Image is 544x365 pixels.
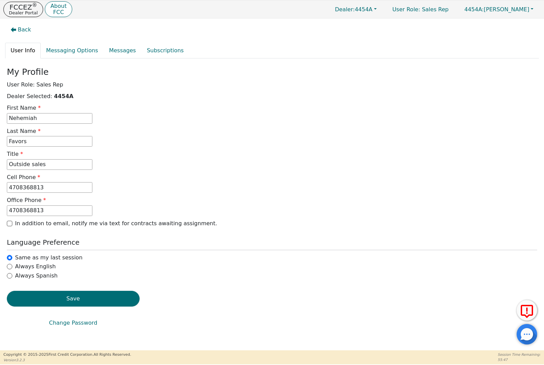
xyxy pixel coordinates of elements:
[18,26,31,34] span: Back
[7,150,23,158] p: Title
[9,4,38,11] p: FCCEZ
[15,254,82,262] p: Same as my last session
[386,3,456,16] a: User Role: Sales Rep
[335,6,355,13] span: Dealer:
[9,11,38,15] p: Dealer Portal
[54,93,74,99] b: 4454A
[7,81,537,89] p: User Role: Sales Rep
[7,238,537,246] h1: Language Preference
[7,136,92,147] input: Enter Last Name
[7,92,537,100] p: Dealer Selected:
[7,113,92,124] input: Enter First Name
[464,6,484,13] span: 4454A:
[32,2,37,8] sup: ®
[386,3,456,16] p: Sales Rep
[15,219,217,228] p: In addition to email, notify me via text for contracts awaiting assignment.
[15,262,56,271] p: Always English
[104,43,141,58] a: Messages
[93,352,131,357] span: All Rights Reserved.
[498,352,541,357] p: Session Time Remaining:
[457,4,541,15] button: 4454A:[PERSON_NAME]
[7,67,537,77] h2: My Profile
[7,315,140,331] button: Change Password
[7,159,92,170] input: Enter Title
[7,104,41,112] p: First Name
[7,173,40,181] p: Cell Phone
[7,196,46,204] p: Office Phone
[517,300,537,321] button: Report Error to FCC
[3,2,43,17] button: FCCEZ®Dealer Portal
[498,357,541,362] p: 55:47
[50,3,66,9] p: About
[15,272,57,280] p: Always Spanish
[3,357,131,363] p: Version 3.2.3
[335,6,373,13] span: 4454A
[5,22,37,38] button: Back
[50,10,66,15] p: FCC
[7,291,140,307] button: Save
[141,43,189,58] a: Subscriptions
[41,43,104,58] a: Messaging Options
[7,205,92,216] input: Enter Office Phone
[328,4,384,15] button: Dealer:4454A
[7,127,41,135] p: Last Name
[3,352,131,358] p: Copyright © 2015- 2025 First Credit Corporation.
[392,6,420,13] span: User Role :
[45,1,72,17] button: AboutFCC
[7,182,92,193] input: Enter Cell Phone
[5,43,41,58] a: User Info
[464,6,529,13] span: [PERSON_NAME]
